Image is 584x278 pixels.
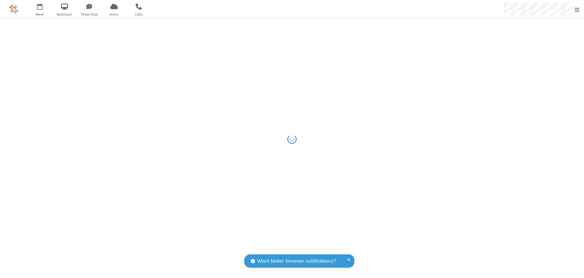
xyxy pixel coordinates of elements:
[78,12,101,17] span: Team Chat
[28,12,51,17] span: Meet
[127,12,150,17] span: Calls
[9,5,18,14] img: QA Selenium DO NOT DELETE OR CHANGE
[103,12,126,17] span: Drive
[257,257,336,265] span: Want better browser notifications?
[53,12,76,17] span: Webinars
